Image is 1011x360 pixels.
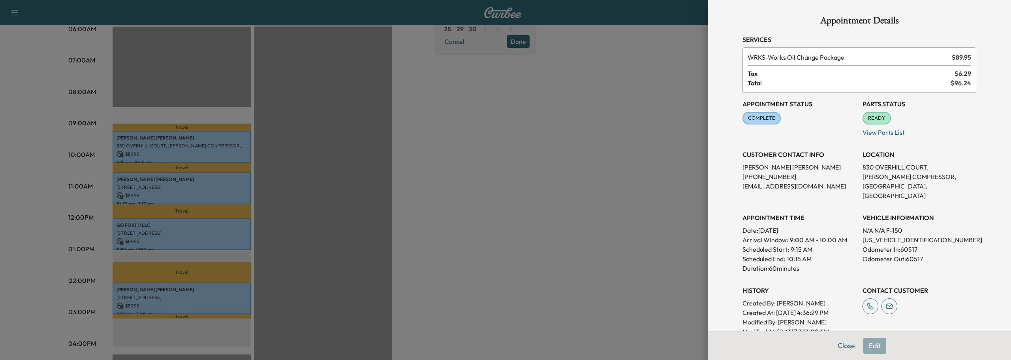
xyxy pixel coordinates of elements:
[791,245,812,254] p: 9:15 AM
[863,114,890,122] span: READY
[748,69,955,78] span: Tax
[742,245,789,254] p: Scheduled Start:
[742,99,856,109] h3: Appointment Status
[742,298,856,308] p: Created By : [PERSON_NAME]
[742,317,856,327] p: Modified By : [PERSON_NAME]
[863,286,976,295] h3: CONTACT CUSTOMER
[951,78,971,88] span: $ 96.24
[742,16,976,28] h1: Appointment Details
[743,114,780,122] span: COMPLETE
[748,78,951,88] span: Total
[863,162,976,200] p: 830 OVERHILL COURT, [PERSON_NAME] COMPRESSOR, [GEOGRAPHIC_DATA], [GEOGRAPHIC_DATA]
[955,69,971,78] span: $ 6.29
[863,150,976,159] h3: LOCATION
[863,213,976,222] h3: VEHICLE INFORMATION
[742,172,856,181] p: [PHONE_NUMBER]
[742,213,856,222] h3: APPOINTMENT TIME
[863,235,976,245] p: [US_VEHICLE_IDENTIFICATION_NUMBER]
[863,254,976,264] p: Odometer Out: 60517
[787,254,812,264] p: 10:15 AM
[742,264,856,273] p: Duration: 60 minutes
[863,99,976,109] h3: Parts Status
[863,124,976,137] p: View Parts List
[748,53,949,62] span: Works Oil Change Package
[742,150,856,159] h3: CUSTOMER CONTACT INFO
[742,35,976,44] h3: Services
[742,254,785,264] p: Scheduled End:
[742,327,856,336] p: Modified At : [DATE] 7:13:09 AM
[790,235,847,245] span: 9:00 AM - 10:00 AM
[742,286,856,295] h3: History
[742,226,856,235] p: Date: [DATE]
[952,53,971,62] span: $ 89.95
[742,235,856,245] p: Arrival Window:
[832,338,860,354] button: Close
[742,181,856,191] p: [EMAIL_ADDRESS][DOMAIN_NAME]
[863,226,976,235] p: N/A N/A F-150
[742,308,856,317] p: Created At : [DATE] 4:36:29 PM
[863,245,976,254] p: Odometer In: 60517
[742,162,856,172] p: [PERSON_NAME] [PERSON_NAME]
